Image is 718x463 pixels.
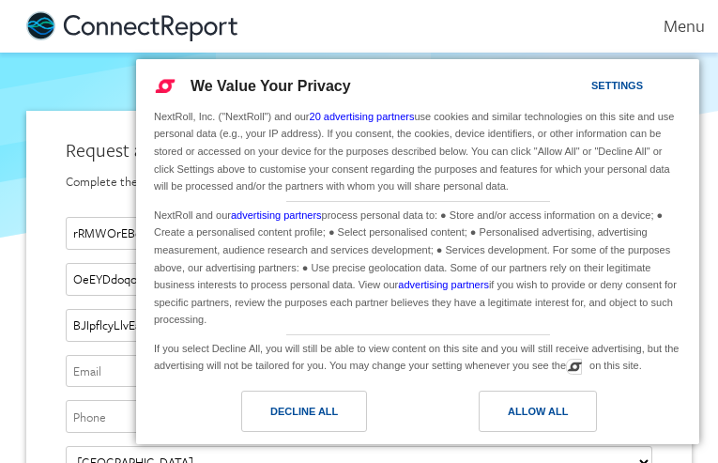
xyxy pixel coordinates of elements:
div: NextRoll and our process personal data to: ● Store and/or access information on a device; ● Creat... [150,202,685,331]
input: Email [66,355,652,388]
input: First name [66,217,652,250]
input: Last name [66,263,652,296]
a: Decline All [147,391,418,441]
input: Phone [66,400,652,433]
div: Decline All [270,401,338,422]
a: Allow All [418,391,688,441]
input: Company [66,309,652,342]
div: If you select Decline All, you will still be able to view content on this site and you will still... [150,335,685,377]
a: 20 advertising partners [310,111,415,122]
div: Settings [591,75,643,96]
a: advertising partners [231,209,322,221]
span: We Value Your Privacy [191,78,351,94]
a: Settings [558,70,603,105]
a: advertising partners [398,279,489,290]
div: Menu [638,15,705,37]
div: Allow All [508,401,568,422]
div: Complete the form below and someone from our team will be in touch shortly [66,173,652,191]
div: Request a [66,137,652,163]
div: NextRoll, Inc. ("NextRoll") and our use cookies and similar technologies on this site and use per... [150,106,685,197]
